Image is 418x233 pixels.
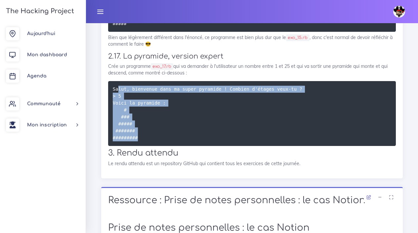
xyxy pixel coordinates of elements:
[27,31,55,36] span: Aujourd'hui
[393,6,405,18] img: avatar
[108,160,396,167] p: Le rendu attendu est un repository GitHub qui contient tous les exercices de cette journée.
[108,34,396,48] p: Bien que légèrement différent dans l'énoncé, ce programme est bien plus dur que le , donc c'est n...
[108,148,396,158] h2: 3. Rendu attendu
[27,52,67,57] span: Mon dashboard
[27,101,61,106] span: Communauté
[286,34,310,41] code: exo_15.rb
[108,195,396,206] h1: Ressource : Prise de notes personnelles : le cas Notion
[4,8,74,15] h3: The Hacking Project
[151,63,173,70] code: exo_17.rb
[108,52,396,61] h3: 2.17. La pyramide, version expert
[27,122,67,127] span: Mon inscription
[27,73,46,78] span: Agenda
[113,85,302,141] code: Salut, bienvenue dans ma super pyramide ! Combien d'étages veux-tu ? > 5 Voici la pyramide : # ##...
[108,63,396,76] p: Crée un programme qui va demander à l'utilisateur un nombre entre 1 et 25 et qui va sortir une py...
